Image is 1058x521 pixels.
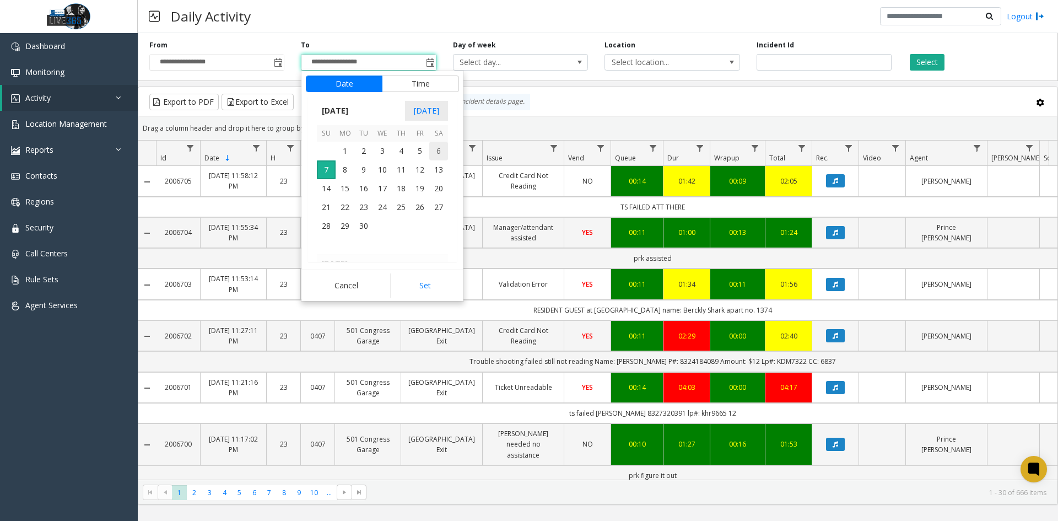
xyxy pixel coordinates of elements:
span: 15 [336,179,354,198]
td: Wednesday, September 10, 2025 [373,160,392,179]
span: 4 [392,142,411,160]
span: Toggle popup [424,55,436,70]
a: 23 [273,439,294,449]
a: Collapse Details [138,178,156,186]
a: 00:13 [717,227,758,238]
a: 01:00 [670,227,703,238]
span: 19 [411,179,429,198]
span: YES [582,383,593,392]
a: [GEOGRAPHIC_DATA] Exit [408,325,476,346]
span: Dashboard [25,41,65,51]
span: NO [582,439,593,449]
a: Logout [1007,10,1044,22]
span: Video [863,153,881,163]
span: 24 [373,198,392,217]
span: 26 [411,198,429,217]
div: 00:11 [618,331,656,341]
span: 30 [354,217,373,235]
img: 'icon' [11,42,20,51]
a: Agent Filter Menu [970,141,985,155]
img: 'icon' [11,302,20,310]
div: 04:17 [772,382,805,393]
span: Regions [25,196,54,207]
a: 00:00 [717,331,758,341]
span: YES [582,331,593,341]
td: Wednesday, September 24, 2025 [373,198,392,217]
a: 01:24 [772,227,805,238]
span: NO [582,176,593,186]
img: 'icon' [11,224,20,233]
a: 23 [273,176,294,186]
img: 'icon' [11,172,20,181]
td: Saturday, September 13, 2025 [429,160,448,179]
span: Date [204,153,219,163]
td: Tuesday, September 16, 2025 [354,179,373,198]
span: Page 5 [232,485,247,500]
span: Rule Sets [25,274,58,284]
a: 501 Congress Garage [342,325,394,346]
kendo-pager-info: 1 - 30 of 666 items [373,488,1046,497]
img: 'icon' [11,276,20,284]
span: Toggle popup [272,55,284,70]
span: H [271,153,276,163]
span: Dur [667,153,679,163]
span: 5 [411,142,429,160]
div: 00:09 [717,176,758,186]
a: Total Filter Menu [795,141,809,155]
td: Tuesday, September 30, 2025 [354,217,373,235]
th: Fr [411,125,429,142]
span: 18 [392,179,411,198]
span: Contacts [25,170,57,181]
span: 9 [354,160,373,179]
span: [DATE] [317,103,353,119]
a: Parker Filter Menu [1022,141,1037,155]
span: Call Centers [25,248,68,259]
td: Wednesday, September 3, 2025 [373,142,392,160]
a: YES [571,331,604,341]
span: Page 2 [187,485,202,500]
a: 00:14 [618,176,656,186]
span: 10 [373,160,392,179]
th: [DATE] [317,254,448,273]
td: Thursday, September 25, 2025 [392,198,411,217]
img: 'icon' [11,68,20,77]
a: 501 Congress Garage [342,377,394,398]
span: Wrapup [714,153,739,163]
a: Video Filter Menu [888,141,903,155]
a: [DATE] 11:27:11 PM [207,325,260,346]
td: Friday, September 19, 2025 [411,179,429,198]
a: Activity [2,85,138,111]
td: Sunday, September 14, 2025 [317,179,336,198]
a: 0407 [307,331,328,341]
a: Ticket Unreadable [489,382,557,393]
a: 02:29 [670,331,703,341]
a: Collapse Details [138,384,156,393]
label: Day of week [453,40,496,50]
span: 14 [317,179,336,198]
a: 01:56 [772,279,805,289]
label: Location [604,40,635,50]
div: 00:00 [717,382,758,393]
a: 00:11 [717,279,758,289]
td: Sunday, September 21, 2025 [317,198,336,217]
div: Drag a column header and drop it here to group by that column [138,119,1057,138]
a: 2006701 [163,382,193,393]
a: Manager/attendant assisted [489,222,557,243]
a: 23 [273,382,294,393]
span: Page 4 [217,485,232,500]
button: Cancel [306,273,387,298]
div: Data table [138,141,1057,480]
span: 23 [354,198,373,217]
span: 21 [317,198,336,217]
img: 'icon' [11,120,20,129]
a: Collapse Details [138,281,156,289]
div: 01:27 [670,439,703,449]
th: Sa [429,125,448,142]
div: 00:10 [618,439,656,449]
a: 2006700 [163,439,193,449]
img: 'icon' [11,94,20,103]
td: Monday, September 22, 2025 [336,198,354,217]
